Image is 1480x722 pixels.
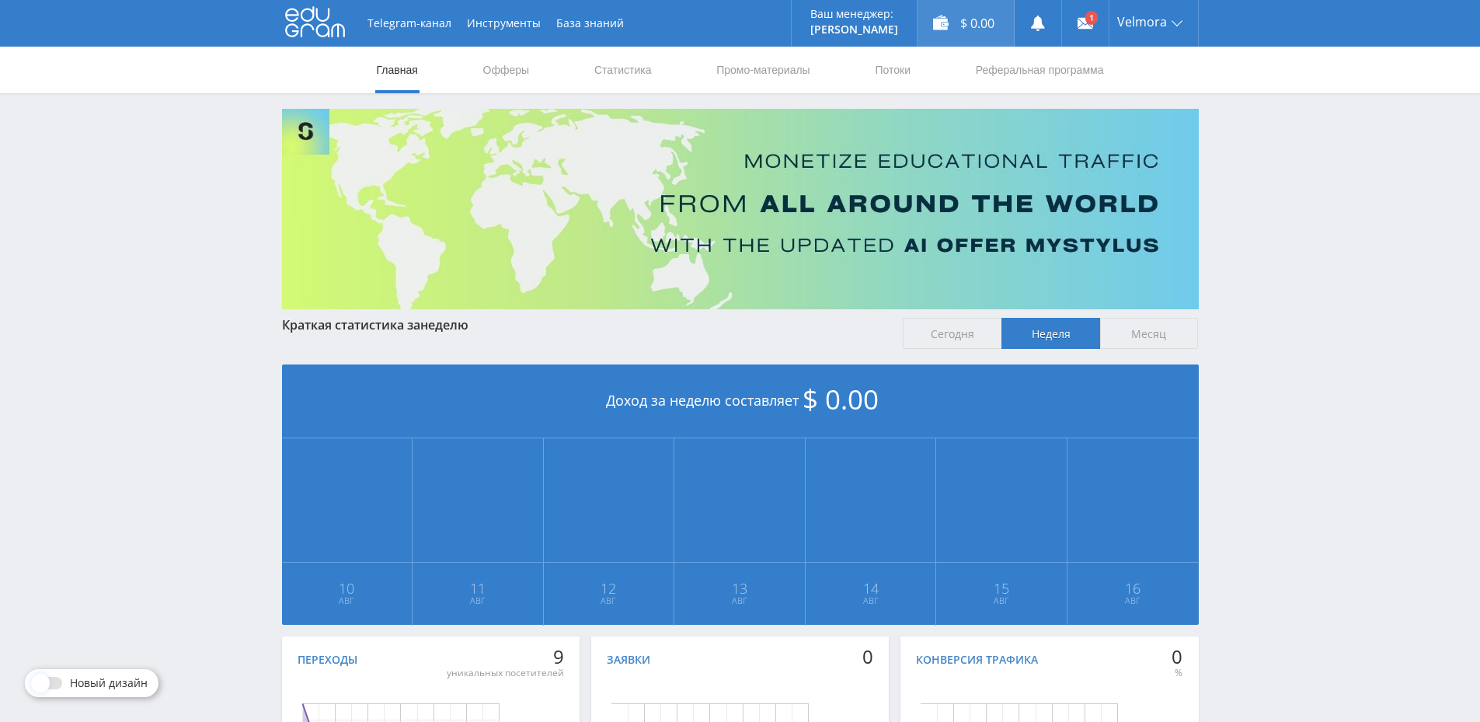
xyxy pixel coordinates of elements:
div: % [1172,667,1182,679]
span: Авг [806,595,935,607]
a: Потоки [873,47,912,93]
a: Реферальная программа [974,47,1106,93]
span: Неделя [1001,318,1100,349]
span: неделю [420,316,468,333]
span: $ 0.00 [803,381,879,417]
span: Авг [675,595,804,607]
span: Месяц [1100,318,1199,349]
img: Banner [282,109,1199,309]
p: [PERSON_NAME] [810,23,898,36]
div: 9 [447,646,564,668]
span: Авг [1068,595,1198,607]
span: Авг [283,595,412,607]
a: Промо-материалы [715,47,811,93]
span: 14 [806,582,935,595]
div: Заявки [607,654,650,666]
span: Авг [937,595,1066,607]
div: уникальных посетителей [447,667,564,679]
span: 15 [937,582,1066,595]
div: 0 [1172,646,1182,668]
span: Velmora [1117,16,1167,28]
span: Сегодня [903,318,1001,349]
span: Авг [545,595,674,607]
span: 10 [283,582,412,595]
span: 12 [545,582,674,595]
span: Новый дизайн [70,677,148,689]
span: 11 [413,582,542,595]
span: 16 [1068,582,1198,595]
span: 13 [675,582,804,595]
div: 0 [862,646,873,668]
div: Переходы [298,654,357,666]
p: Ваш менеджер: [810,8,898,20]
div: Доход за неделю составляет [282,364,1199,438]
div: Краткая статистика за [282,318,888,332]
span: Авг [413,595,542,607]
a: Главная [375,47,420,93]
a: Статистика [593,47,653,93]
a: Офферы [482,47,531,93]
div: Конверсия трафика [916,654,1038,666]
